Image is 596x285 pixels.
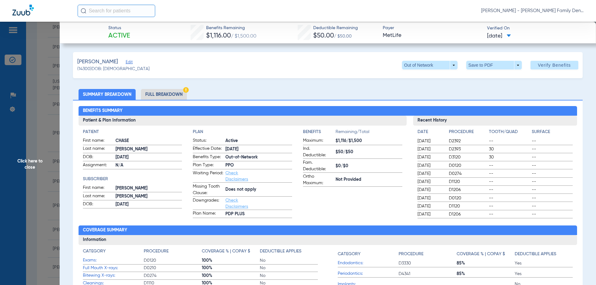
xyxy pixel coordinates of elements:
[338,251,360,257] h4: Category
[383,25,482,31] span: Payer
[489,146,530,152] span: 30
[12,5,34,16] img: Zuub Logo
[303,129,336,137] app-breakdown-title: Benefits
[115,162,182,169] span: N/A
[83,154,113,161] span: DOB:
[489,211,530,217] span: --
[303,159,333,172] span: Fam. Deductible:
[225,146,292,153] span: [DATE]
[418,187,444,193] span: [DATE]
[260,248,301,255] h4: Deductible Applies
[225,186,292,193] span: Does not apply
[193,145,223,153] span: Effective Date:
[515,260,573,266] span: Yes
[457,248,515,260] app-breakdown-title: Coverage % | Copay $
[83,176,182,182] h4: Subscriber
[260,248,318,257] app-breakdown-title: Deductible Applies
[115,193,182,200] span: [PERSON_NAME]
[399,251,423,257] h4: Procedure
[402,61,458,69] button: Out of Network
[418,203,444,209] span: [DATE]
[78,5,155,17] input: Search for patients
[83,272,144,279] span: Bitewing X-rays:
[193,197,223,210] span: Downgrades:
[303,145,333,158] span: Ind. Deductible:
[83,145,113,153] span: Last name:
[489,154,530,160] span: 30
[225,138,292,144] span: Active
[532,211,573,217] span: --
[260,273,318,279] span: No
[193,129,292,135] app-breakdown-title: Plan
[193,137,223,145] span: Status:
[457,260,515,266] span: 85%
[449,171,487,177] span: D0274
[418,179,444,185] span: [DATE]
[418,129,444,137] app-breakdown-title: Date
[79,235,577,245] h3: Information
[418,163,444,169] span: [DATE]
[457,251,505,257] h4: Coverage % | Copay $
[487,32,511,40] span: [DATE]
[126,60,131,66] span: Edit
[515,271,573,277] span: Yes
[532,154,573,160] span: --
[532,138,573,144] span: --
[383,32,482,39] span: MetLife
[532,163,573,169] span: --
[532,203,573,209] span: --
[418,171,444,177] span: [DATE]
[532,195,573,201] span: --
[449,179,487,185] span: D1120
[515,248,573,260] app-breakdown-title: Deductible Applies
[399,260,457,266] span: D3330
[532,187,573,193] span: --
[79,106,577,116] h2: Benefits Summary
[313,25,358,31] span: Deductible Remaining
[466,61,522,69] button: Save to PDF
[193,162,223,169] span: Plan Type:
[202,265,260,271] span: 100%
[303,173,333,186] span: Ortho Maximum:
[399,248,457,260] app-breakdown-title: Procedure
[83,129,182,135] h4: Patient
[77,66,150,72] span: (14300) DOB: [DEMOGRAPHIC_DATA]
[531,61,578,69] button: Verify Benefits
[449,129,487,135] h4: Procedure
[532,129,573,137] app-breakdown-title: Surface
[449,163,487,169] span: D0120
[231,34,256,39] span: / $1,500.00
[115,138,182,144] span: CHASE
[413,116,577,126] h3: Recent History
[225,162,292,169] span: PPO
[532,146,573,152] span: --
[79,225,577,235] h2: Coverage Summary
[141,89,187,100] li: Full Breakdown
[532,129,573,135] h4: Surface
[115,201,182,208] span: [DATE]
[83,201,113,208] span: DOB:
[202,248,260,257] app-breakdown-title: Coverage % | Copay $
[449,138,487,144] span: D2392
[260,257,318,264] span: No
[418,195,444,201] span: [DATE]
[193,183,223,196] span: Missing Tooth Clause:
[418,154,444,160] span: [DATE]
[334,34,352,38] span: / $50.00
[144,273,202,279] span: D0274
[338,260,399,266] span: Endodontics:
[303,129,336,135] h4: Benefits
[202,257,260,264] span: 100%
[532,171,573,177] span: --
[489,195,530,201] span: --
[303,137,333,145] span: Maximum:
[115,154,182,161] span: [DATE]
[489,203,530,209] span: --
[481,8,584,14] span: [PERSON_NAME] - [PERSON_NAME] Family Dentistry
[83,265,144,271] span: Full Mouth X-rays:
[77,58,118,66] span: [PERSON_NAME]
[83,193,113,200] span: Last name:
[418,129,444,135] h4: Date
[108,25,130,31] span: Status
